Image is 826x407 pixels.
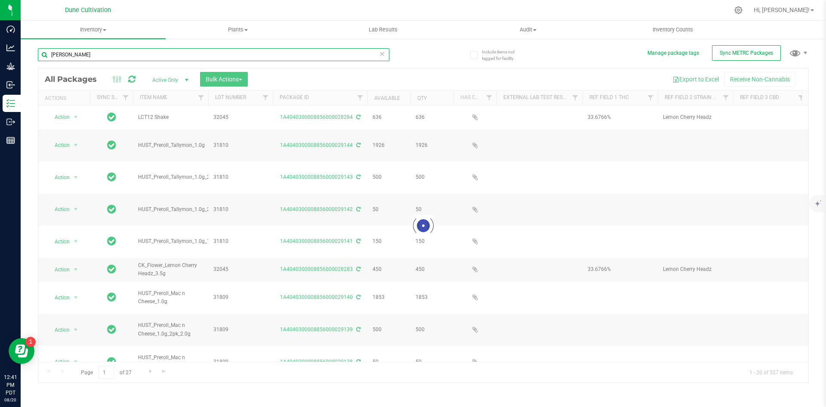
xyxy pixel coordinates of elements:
span: Lab Results [357,26,409,34]
span: Clear [379,48,385,59]
span: Include items not tagged for facility [482,49,525,62]
iframe: Resource center [9,338,34,364]
button: Sync METRC Packages [712,45,781,61]
span: Sync METRC Packages [720,50,773,56]
a: Plants [166,21,311,39]
span: Audit [456,26,600,34]
button: Manage package tags [647,50,699,57]
iframe: Resource center unread badge [25,337,36,347]
inline-svg: Inventory [6,99,15,108]
p: 08/20 [4,397,17,403]
span: Inventory [21,26,166,34]
a: Audit [456,21,601,39]
span: Plants [166,26,310,34]
span: Hi, [PERSON_NAME]! [754,6,810,13]
div: Manage settings [733,6,744,14]
a: Inventory [21,21,166,39]
inline-svg: Grow [6,62,15,71]
p: 12:41 PM PDT [4,373,17,397]
a: Inventory Counts [601,21,746,39]
inline-svg: Inbound [6,81,15,89]
input: Search Package ID, Item Name, SKU, Lot or Part Number... [38,48,389,61]
inline-svg: Outbound [6,118,15,126]
inline-svg: Dashboard [6,25,15,34]
inline-svg: Reports [6,136,15,145]
inline-svg: Analytics [6,43,15,52]
span: Inventory Counts [641,26,705,34]
span: Dune Cultivation [65,6,111,14]
a: Lab Results [311,21,456,39]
